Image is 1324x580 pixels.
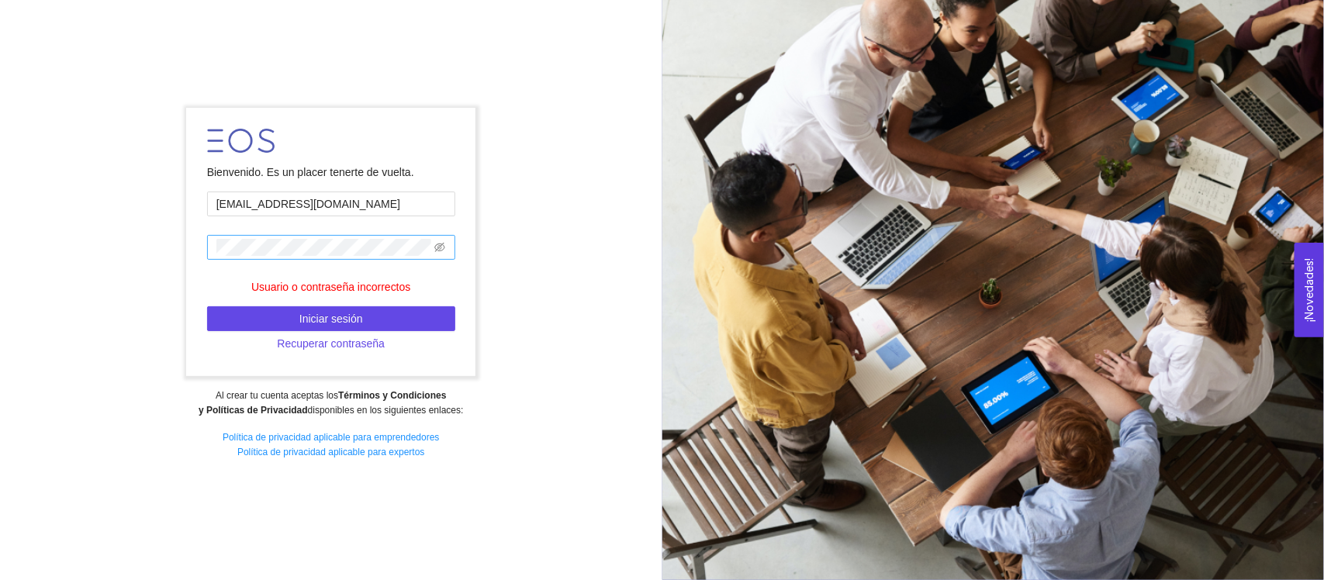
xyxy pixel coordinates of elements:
[237,447,424,457] a: Política de privacidad aplicable para expertos
[299,310,363,327] span: Iniciar sesión
[207,164,455,181] div: Bienvenido. Es un placer tenerte de vuelta.
[10,388,652,418] div: Al crear tu cuenta aceptas los disponibles en los siguientes enlaces:
[207,337,455,350] a: Recuperar contraseña
[207,192,455,216] input: Correo electrónico
[207,331,455,356] button: Recuperar contraseña
[223,432,440,443] a: Política de privacidad aplicable para emprendedores
[207,306,455,331] button: Iniciar sesión
[1295,243,1324,337] button: Open Feedback Widget
[434,242,445,253] span: eye-invisible
[207,129,275,153] img: LOGO
[277,335,385,352] span: Recuperar contraseña
[207,278,455,295] p: Usuario o contraseña incorrectos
